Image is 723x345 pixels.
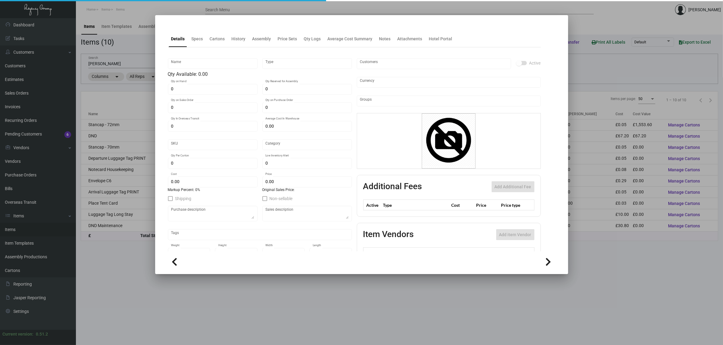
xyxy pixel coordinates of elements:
div: Current version: [2,331,33,337]
button: Add item Vendor [496,229,534,240]
div: Qty Available: 0.00 [168,71,352,78]
span: Shipping [175,195,192,202]
div: Details [171,36,185,42]
th: Preffered [363,248,389,258]
div: Assembly [252,36,271,42]
div: Average Cost Summary [328,36,373,42]
div: Specs [192,36,203,42]
input: Add new.. [360,99,537,103]
div: Qty Logs [304,36,321,42]
span: Add Additional Fee [495,184,531,189]
th: Vendor [389,248,482,258]
th: Price [475,200,500,210]
div: Hotel Portal [429,36,452,42]
th: Price type [500,200,527,210]
div: Cartons [210,36,225,42]
div: Notes [379,36,391,42]
th: Active [363,200,382,210]
span: Active [529,59,541,67]
span: Non-sellable [270,195,293,202]
button: Add Additional Fee [492,181,534,192]
th: SKU [482,248,534,258]
div: 0.51.2 [36,331,48,337]
span: Add item Vendor [499,232,531,237]
h2: Additional Fees [363,181,422,192]
h2: Item Vendors [363,229,414,240]
div: History [232,36,246,42]
input: Add new.. [360,61,508,66]
div: Attachments [397,36,422,42]
div: Price Sets [278,36,297,42]
th: Type [382,200,450,210]
th: Cost [450,200,475,210]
